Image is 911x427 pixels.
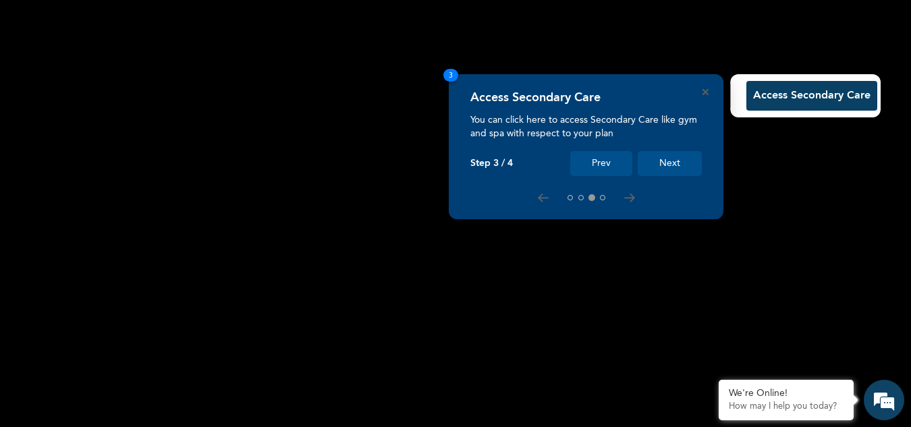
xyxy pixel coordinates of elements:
div: Chat with us now [70,76,227,93]
span: Conversation [7,380,132,390]
div: Minimize live chat window [221,7,254,39]
p: How may I help you today? [729,401,844,412]
button: Close [702,89,709,95]
textarea: Type your message and hit 'Enter' [7,310,257,357]
p: Step 3 / 4 [470,158,513,169]
button: Access Secondary Care [746,81,877,111]
img: d_794563401_company_1708531726252_794563401 [25,67,55,101]
button: Next [638,151,702,176]
div: We're Online! [729,388,844,399]
h4: Access Secondary Care [470,90,601,105]
span: We're online! [78,140,186,277]
span: 3 [443,69,458,82]
p: You can click here to access Secondary Care like gym and spa with respect to your plan [470,113,702,140]
button: Prev [570,151,632,176]
div: FAQs [132,357,258,399]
